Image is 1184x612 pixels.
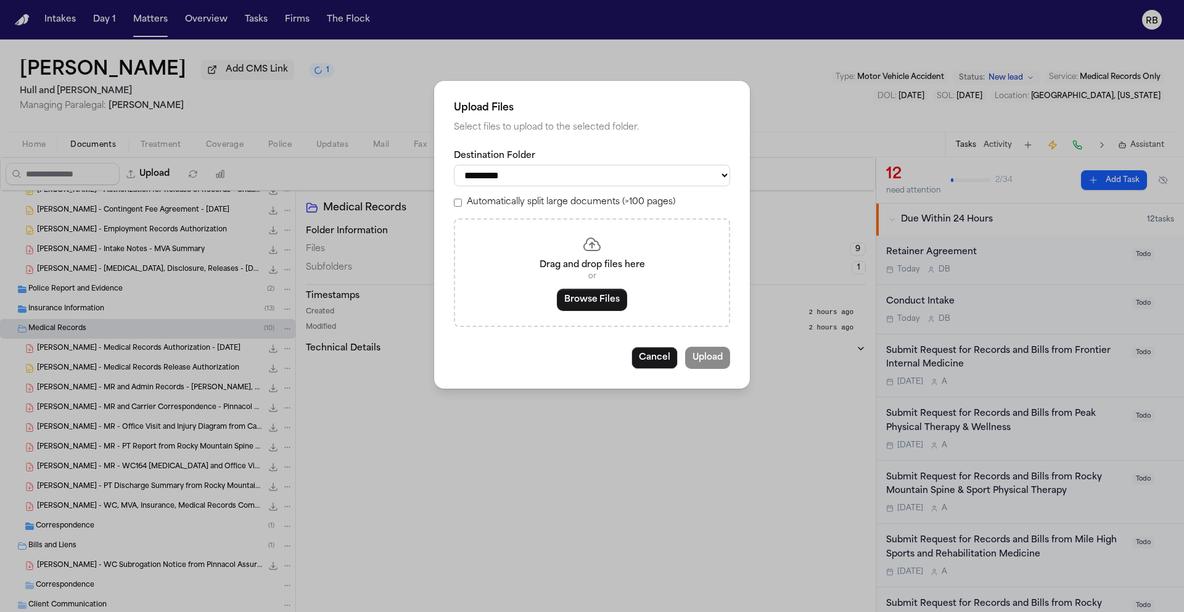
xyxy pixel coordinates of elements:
p: or [470,271,714,281]
label: Destination Folder [454,150,730,162]
p: Drag and drop files here [470,259,714,271]
button: Cancel [631,347,678,369]
h2: Upload Files [454,101,730,115]
p: Select files to upload to the selected folder. [454,120,730,135]
label: Automatically split large documents (>100 pages) [467,196,675,209]
button: Browse Files [557,289,627,311]
button: Upload [685,347,730,369]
